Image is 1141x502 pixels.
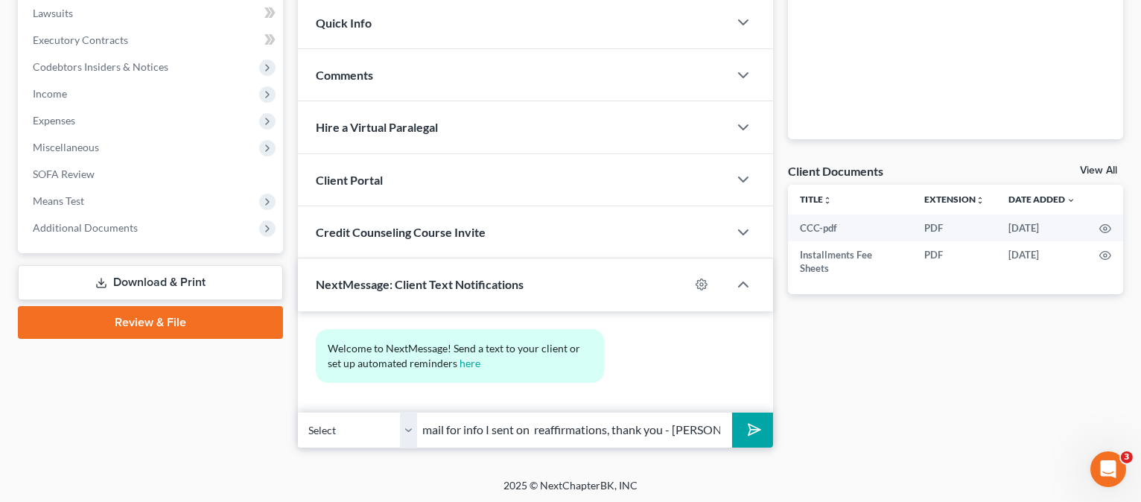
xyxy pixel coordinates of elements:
span: NextMessage: Client Text Notifications [316,277,524,291]
span: SOFA Review [33,168,95,180]
iframe: Intercom live chat [1090,451,1126,487]
a: SOFA Review [21,161,283,188]
span: 3 [1121,451,1133,463]
i: unfold_more [823,196,832,205]
td: PDF [912,215,997,241]
td: Installments Fee Sheets [788,241,912,282]
a: Executory Contracts [21,27,283,54]
i: expand_more [1067,196,1075,205]
input: Say something... [417,412,732,448]
span: Client Portal [316,173,383,187]
span: Means Test [33,194,84,207]
a: Titleunfold_more [800,194,832,205]
i: unfold_more [976,196,985,205]
span: Miscellaneous [33,141,99,153]
span: Comments [316,68,373,82]
a: here [460,357,480,369]
span: Income [33,87,67,100]
span: Quick Info [316,16,372,30]
a: Review & File [18,306,283,339]
div: Client Documents [788,163,883,179]
span: Lawsuits [33,7,73,19]
td: CCC-pdf [788,215,912,241]
span: Credit Counseling Course Invite [316,225,486,239]
span: Welcome to NextMessage! Send a text to your client or set up automated reminders [328,342,582,369]
a: View All [1080,165,1117,176]
a: Download & Print [18,265,283,300]
span: Executory Contracts [33,34,128,46]
a: Extensionunfold_more [924,194,985,205]
td: [DATE] [997,241,1087,282]
span: Hire a Virtual Paralegal [316,120,438,134]
span: Codebtors Insiders & Notices [33,60,168,73]
td: PDF [912,241,997,282]
span: Expenses [33,114,75,127]
span: Additional Documents [33,221,138,234]
td: [DATE] [997,215,1087,241]
a: Date Added expand_more [1008,194,1075,205]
